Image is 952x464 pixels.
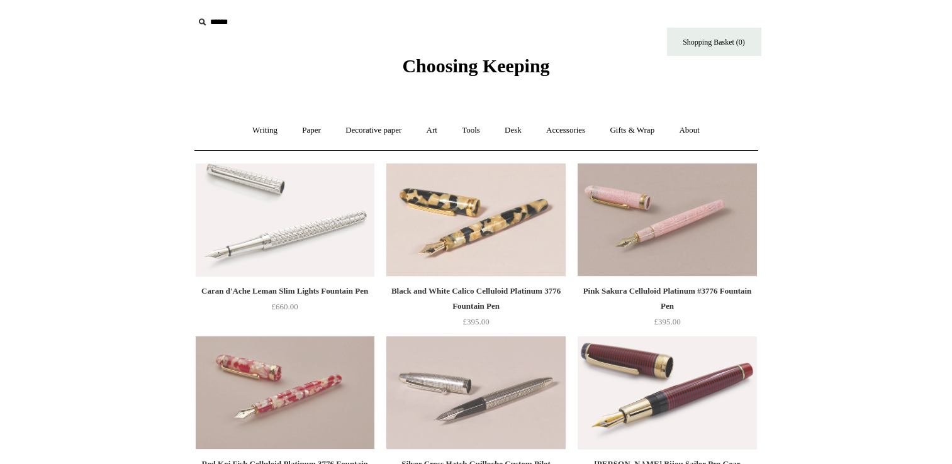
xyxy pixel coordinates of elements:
a: Pink Sakura Celluloid Platinum #3776 Fountain Pen Pink Sakura Celluloid Platinum #3776 Fountain Pen [578,163,756,277]
a: Paper [291,114,332,147]
a: Desk [493,114,533,147]
img: Ruby Wajima Bijou Sailor Pro Gear Fountain Pen [578,336,756,450]
a: Shopping Basket (0) [667,28,761,56]
a: Choosing Keeping [402,65,549,74]
a: Tools [451,114,491,147]
span: £660.00 [271,302,298,311]
a: Black and White Calico Celluloid Platinum 3776 Fountain Pen Black and White Calico Celluloid Plat... [386,163,565,277]
div: Pink Sakura Celluloid Platinum #3776 Fountain Pen [581,284,753,314]
span: £395.00 [462,317,489,326]
img: Red Koi Fish Celluloid Platinum 3776 Fountain Pen [196,336,374,450]
img: Silver Cross Hatch Guilloche Custom Pilot Fountain Pen [386,336,565,450]
img: Black and White Calico Celluloid Platinum 3776 Fountain Pen [386,163,565,277]
a: Caran d'Ache Leman Slim Lights Fountain Pen Caran d'Ache Leman Slim Lights Fountain Pen [196,163,374,277]
a: Pink Sakura Celluloid Platinum #3776 Fountain Pen £395.00 [578,284,756,335]
a: Decorative paper [334,114,413,147]
a: Ruby Wajima Bijou Sailor Pro Gear Fountain Pen Ruby Wajima Bijou Sailor Pro Gear Fountain Pen [578,336,756,450]
span: £395.00 [654,317,680,326]
a: Silver Cross Hatch Guilloche Custom Pilot Fountain Pen Silver Cross Hatch Guilloche Custom Pilot ... [386,336,565,450]
a: About [668,114,711,147]
a: Gifts & Wrap [598,114,666,147]
div: Black and White Calico Celluloid Platinum 3776 Fountain Pen [389,284,562,314]
a: Art [415,114,449,147]
a: Red Koi Fish Celluloid Platinum 3776 Fountain Pen Red Koi Fish Celluloid Platinum 3776 Fountain Pen [196,336,374,450]
span: Choosing Keeping [402,55,549,76]
a: Caran d'Ache Leman Slim Lights Fountain Pen £660.00 [196,284,374,335]
img: Caran d'Ache Leman Slim Lights Fountain Pen [196,163,374,277]
img: Pink Sakura Celluloid Platinum #3776 Fountain Pen [578,163,756,277]
a: Accessories [535,114,596,147]
a: Black and White Calico Celluloid Platinum 3776 Fountain Pen £395.00 [386,284,565,335]
div: Caran d'Ache Leman Slim Lights Fountain Pen [199,284,371,299]
a: Writing [241,114,289,147]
